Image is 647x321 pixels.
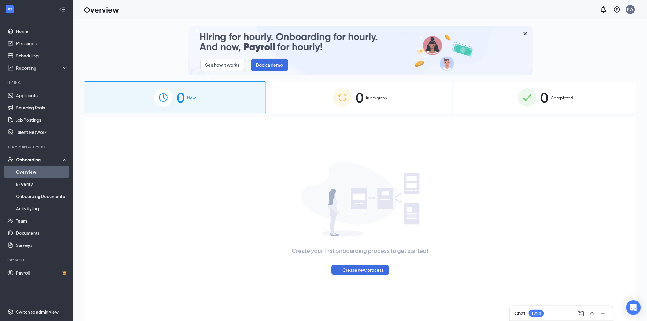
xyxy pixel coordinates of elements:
[7,65,13,71] svg: Analysis
[356,87,364,108] span: 0
[366,95,387,101] span: In progress
[16,126,68,138] a: Talent Network
[626,300,641,315] div: Open Intercom Messenger
[551,95,573,101] span: Completed
[16,166,68,178] a: Overview
[16,114,68,126] a: Job Postings
[16,25,68,37] a: Home
[7,257,67,263] div: Payroll
[541,87,549,108] span: 0
[16,215,68,227] a: Team
[59,6,65,13] svg: Collapse
[16,178,68,190] a: E-Verify
[16,202,68,215] a: Activity log
[188,26,533,75] img: payroll-small.gif
[16,89,68,101] a: Applicants
[531,311,541,316] div: 1224
[600,310,607,317] svg: Minimize
[251,59,288,71] button: Book a demo
[16,239,68,251] a: Surveys
[7,80,67,85] div: Hiring
[598,308,608,318] button: Minimize
[16,65,68,71] div: Reporting
[16,267,68,279] a: PayrollCrown
[7,157,13,163] svg: UserCheck
[337,267,342,272] svg: Plus
[16,37,68,50] a: Messages
[16,101,68,114] a: Sourcing Tools
[7,144,67,149] div: Team Management
[331,265,389,275] button: PlusCreate new process
[16,190,68,202] a: Onboarding Documents
[200,59,245,71] button: See how it works
[515,310,526,317] h3: Chat
[292,246,429,255] span: Create your first onboarding process to get started!
[16,227,68,239] a: Documents
[589,310,596,317] svg: ChevronUp
[177,87,185,108] span: 0
[84,4,119,15] h1: Overview
[187,95,196,101] span: New
[578,310,585,317] svg: ComposeMessage
[7,309,13,315] svg: Settings
[613,6,621,13] svg: QuestionInfo
[627,7,634,12] div: PW
[600,6,607,13] svg: Notifications
[16,157,63,163] div: Onboarding
[587,308,597,318] button: ChevronUp
[522,30,529,37] svg: Cross
[7,6,13,12] svg: WorkstreamLogo
[16,50,68,62] a: Scheduling
[16,309,59,315] div: Switch to admin view
[576,308,586,318] button: ComposeMessage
